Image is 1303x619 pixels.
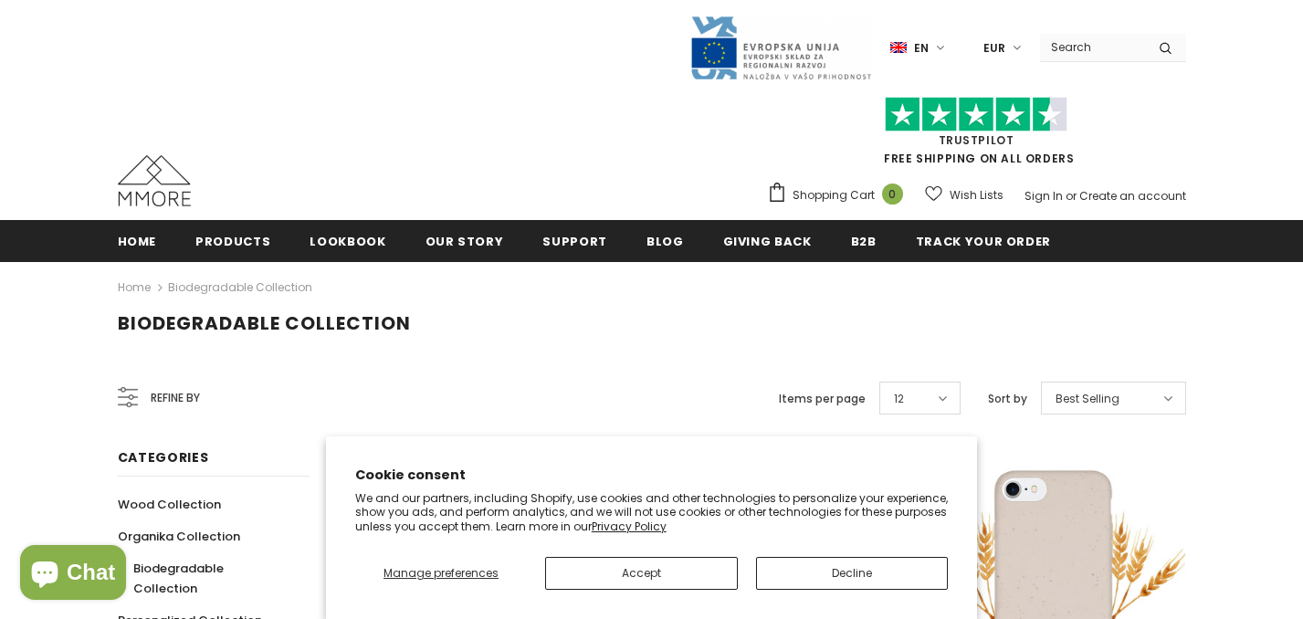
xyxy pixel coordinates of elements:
inbox-online-store-chat: Shopify online store chat [15,545,131,604]
span: Wood Collection [118,496,221,513]
span: Best Selling [1056,390,1119,408]
img: Trust Pilot Stars [885,97,1067,132]
span: Our Story [426,233,504,250]
span: 12 [894,390,904,408]
button: Decline [756,557,948,590]
span: Home [118,233,157,250]
a: Blog [646,220,684,261]
a: Wish Lists [925,179,1004,211]
span: Biodegradable Collection [133,560,224,597]
a: support [542,220,607,261]
h2: Cookie consent [355,466,949,485]
span: Wish Lists [950,186,1004,205]
span: Organika Collection [118,528,240,545]
label: Items per page [779,390,866,408]
span: Manage preferences [384,565,499,581]
span: Shopping Cart [793,186,875,205]
a: Javni Razpis [689,39,872,55]
span: or [1066,188,1077,204]
input: Search Site [1040,34,1145,60]
button: Accept [545,557,737,590]
a: Wood Collection [118,488,221,520]
span: Products [195,233,270,250]
span: support [542,233,607,250]
a: Home [118,277,151,299]
span: Track your order [916,233,1051,250]
span: Categories [118,448,209,467]
a: Organika Collection [118,520,240,552]
span: B2B [851,233,877,250]
a: Trustpilot [939,132,1014,148]
a: Products [195,220,270,261]
button: Manage preferences [355,557,528,590]
span: Giving back [723,233,812,250]
label: Sort by [988,390,1027,408]
a: Privacy Policy [592,519,667,534]
a: B2B [851,220,877,261]
a: Home [118,220,157,261]
span: 0 [882,184,903,205]
img: Javni Razpis [689,15,872,81]
span: Lookbook [310,233,385,250]
a: Biodegradable Collection [118,552,289,604]
img: MMORE Cases [118,155,191,206]
a: Biodegradable Collection [168,279,312,295]
a: Sign In [1025,188,1063,204]
a: Our Story [426,220,504,261]
span: EUR [983,39,1005,58]
img: i-lang-1.png [890,40,907,56]
span: Refine by [151,388,200,408]
p: We and our partners, including Shopify, use cookies and other technologies to personalize your ex... [355,491,949,534]
span: Biodegradable Collection [118,310,411,336]
a: Track your order [916,220,1051,261]
span: Blog [646,233,684,250]
span: en [914,39,929,58]
a: Giving back [723,220,812,261]
a: Lookbook [310,220,385,261]
a: Create an account [1079,188,1186,204]
a: Shopping Cart 0 [767,182,912,209]
span: FREE SHIPPING ON ALL ORDERS [767,105,1186,166]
